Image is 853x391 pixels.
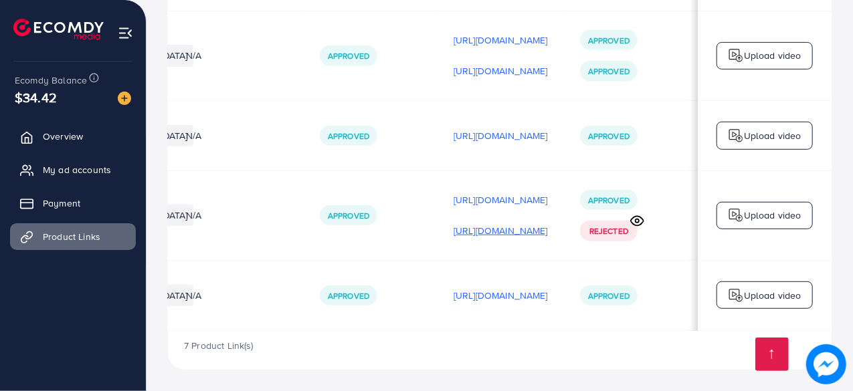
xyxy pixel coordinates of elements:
[186,289,201,302] span: N/A
[589,225,628,237] span: Rejected
[10,223,136,250] a: Product Links
[454,128,548,144] p: [URL][DOMAIN_NAME]
[454,192,548,208] p: [URL][DOMAIN_NAME]
[118,25,133,41] img: menu
[186,209,201,222] span: N/A
[118,92,131,105] img: image
[13,19,104,39] img: logo
[43,130,83,143] span: Overview
[15,74,87,87] span: Ecomdy Balance
[588,290,630,301] span: Approved
[744,47,801,63] p: Upload video
[728,287,744,303] img: logo
[328,290,369,301] span: Approved
[43,163,111,176] span: My ad accounts
[728,47,744,63] img: logo
[454,63,548,79] p: [URL][DOMAIN_NAME]
[588,66,630,77] span: Approved
[328,210,369,221] span: Approved
[806,344,846,384] img: image
[10,156,136,183] a: My ad accounts
[728,207,744,223] img: logo
[588,130,630,142] span: Approved
[454,223,548,239] p: [URL][DOMAIN_NAME]
[744,128,801,144] p: Upload video
[186,129,201,142] span: N/A
[744,207,801,223] p: Upload video
[454,287,548,303] p: [URL][DOMAIN_NAME]
[10,190,136,217] a: Payment
[728,128,744,144] img: logo
[454,32,548,48] p: [URL][DOMAIN_NAME]
[10,123,136,150] a: Overview
[15,88,57,107] span: $34.42
[744,287,801,303] p: Upload video
[328,130,369,142] span: Approved
[588,194,630,206] span: Approved
[184,339,254,352] span: 7 Product Link(s)
[43,230,100,243] span: Product Links
[328,50,369,61] span: Approved
[43,197,80,210] span: Payment
[588,35,630,46] span: Approved
[186,49,201,62] span: N/A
